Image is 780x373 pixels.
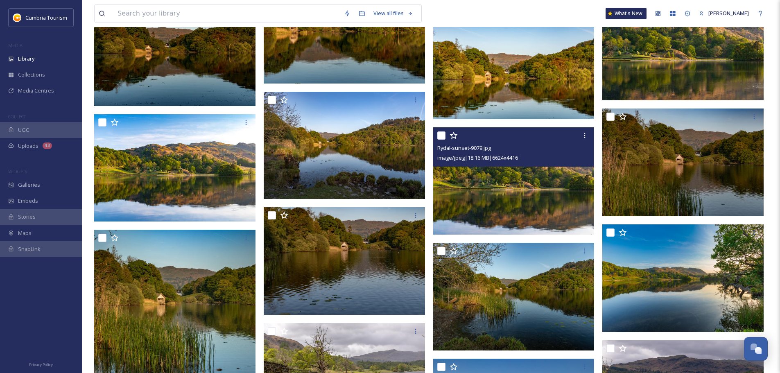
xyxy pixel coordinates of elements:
[695,5,753,21] a: [PERSON_NAME]
[433,127,595,235] img: Rydal-sunset-9079.jpg
[18,213,36,221] span: Stories
[606,8,647,19] a: What's New
[8,42,23,48] span: MEDIA
[433,11,595,119] img: Rydal-sunset-9089.jpg
[18,126,29,134] span: UGC
[18,55,34,63] span: Library
[18,142,38,150] span: Uploads
[18,229,32,237] span: Maps
[18,87,54,95] span: Media Centres
[264,207,425,315] img: Rydal-sunset-9044.jpg
[433,243,595,350] img: Rydal-sunset-9061.jpg
[8,168,27,174] span: WIDGETS
[29,359,53,369] a: Privacy Policy
[13,14,21,22] img: images.jpg
[94,114,255,222] img: Rydal-sunset-9082.jpg
[18,71,45,79] span: Collections
[437,154,518,161] span: image/jpeg | 18.16 MB | 6624 x 4416
[18,197,38,205] span: Embeds
[18,245,41,253] span: SnapLink
[437,144,491,151] span: Rydal-sunset-9079.jpg
[708,9,749,17] span: [PERSON_NAME]
[602,109,764,216] img: Rydal-sunset-9056.jpg
[264,91,425,199] img: Rydal-sunset-9071.jpg
[602,224,764,332] img: Rydal-sunset-9101-Edit.jpg
[43,142,52,149] div: 43
[744,337,768,361] button: Open Chat
[369,5,417,21] a: View all files
[25,14,67,21] span: Cumbria Tourism
[113,5,340,23] input: Search your library
[18,181,40,189] span: Galleries
[8,113,26,120] span: COLLECT
[29,362,53,367] span: Privacy Policy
